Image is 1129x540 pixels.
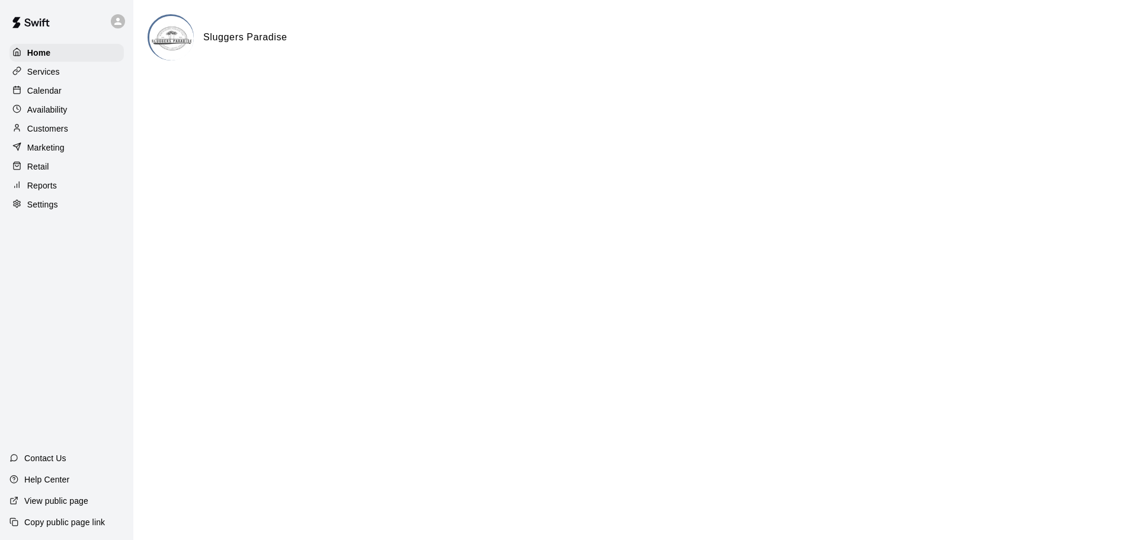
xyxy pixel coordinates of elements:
[27,85,62,97] p: Calendar
[9,139,124,156] a: Marketing
[24,495,88,507] p: View public page
[27,123,68,135] p: Customers
[9,63,124,81] a: Services
[27,142,65,154] p: Marketing
[9,158,124,175] a: Retail
[149,16,194,60] img: Sluggers Paradise logo
[24,474,69,485] p: Help Center
[9,120,124,138] a: Customers
[9,44,124,62] a: Home
[9,101,124,119] a: Availability
[203,30,287,45] h6: Sluggers Paradise
[27,47,51,59] p: Home
[24,516,105,528] p: Copy public page link
[27,180,57,191] p: Reports
[24,452,66,464] p: Contact Us
[27,199,58,210] p: Settings
[27,161,49,172] p: Retail
[9,82,124,100] a: Calendar
[27,104,68,116] p: Availability
[9,177,124,194] a: Reports
[9,196,124,213] a: Settings
[27,66,60,78] p: Services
